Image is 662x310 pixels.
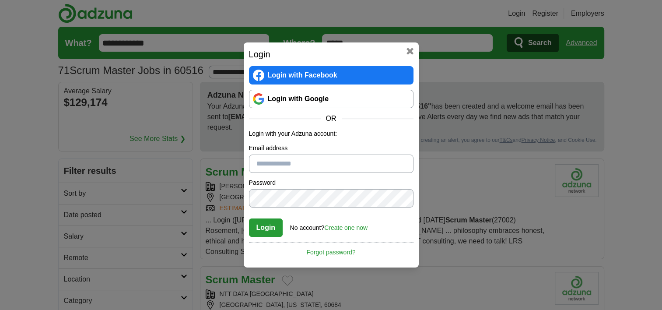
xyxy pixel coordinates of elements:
a: Create one now [324,224,368,231]
label: Password [249,178,413,187]
p: Login with your Adzuna account: [249,129,413,138]
a: Login with Google [249,90,413,108]
span: OR [321,113,342,124]
a: Forgot password? [249,242,413,257]
label: Email address [249,144,413,153]
a: Login with Facebook [249,66,413,85]
div: No account? [290,218,368,232]
button: Login [249,218,283,237]
h2: Login [249,48,413,61]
